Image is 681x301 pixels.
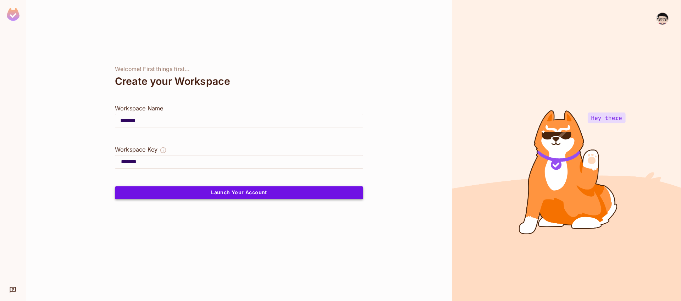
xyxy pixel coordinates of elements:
[657,13,668,24] img: Steven Aragón Urrea
[5,283,21,297] div: Help & Updates
[160,145,167,155] button: The Workspace Key is unique, and serves as the identifier of your workspace.
[115,145,157,154] div: Workspace Key
[115,66,363,73] div: Welcome! First things first...
[115,104,363,113] div: Workspace Name
[7,8,20,21] img: SReyMgAAAABJRU5ErkJggg==
[115,186,363,199] button: Launch Your Account
[115,73,363,90] div: Create your Workspace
